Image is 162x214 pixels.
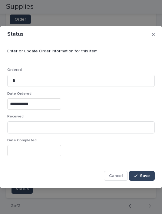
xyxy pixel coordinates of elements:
p: Status [7,31,24,38]
button: Save [129,171,155,181]
span: Date Ordered [7,92,31,96]
span: Ordered [7,68,22,72]
span: Cancel [109,174,123,178]
span: Date Completed [7,139,37,142]
p: Enter or update Order information for this Item [7,49,155,54]
button: Cancel [104,171,128,181]
span: Save [140,174,150,178]
span: Received [7,115,24,118]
